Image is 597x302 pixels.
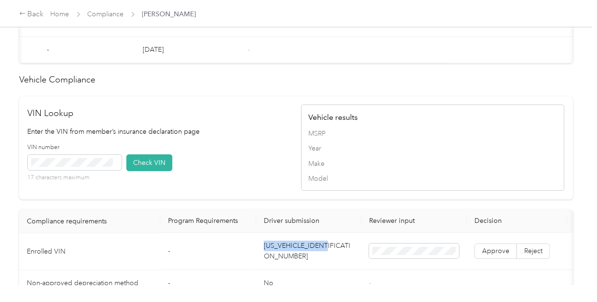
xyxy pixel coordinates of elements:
th: Program Requirements [160,209,256,233]
span: Approve [482,247,509,256]
th: Driver submission [256,209,361,233]
span: [PERSON_NAME] [142,9,196,19]
span: Enrolled VIN [27,247,66,256]
h2: VIN Lookup [28,107,291,120]
span: - [369,279,371,287]
th: Compliance requirements [19,209,160,233]
th: Reviewer input [361,209,467,233]
td: [US_VEHICLE_IDENTIFICATION_NUMBER] [256,233,361,270]
span: - [248,46,250,54]
th: Decision [467,209,567,233]
td: [DATE] [135,37,240,63]
div: Back [19,9,44,20]
span: Reject [524,247,542,256]
td: - [160,270,256,297]
td: - [39,37,135,63]
h4: Vehicle results [308,112,558,123]
span: MSRP [308,128,558,139]
a: Compliance [88,10,124,18]
iframe: Everlance-gr Chat Button Frame [543,248,597,302]
p: Enter the VIN from member’s insurance declaration page [28,127,291,137]
td: No [256,270,361,297]
span: Year [308,143,558,153]
label: VIN number [28,143,122,152]
td: Non-approved depreciation method [19,270,160,297]
span: Model [308,174,558,184]
span: Make [308,159,558,169]
td: - [160,233,256,270]
h2: Vehicle Compliance [19,73,573,86]
td: Enrolled VIN [19,233,160,270]
p: 17 characters maximum [28,174,122,182]
a: Home [51,10,69,18]
button: Check VIN [126,154,172,171]
span: Non-approved depreciation method [27,279,138,287]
